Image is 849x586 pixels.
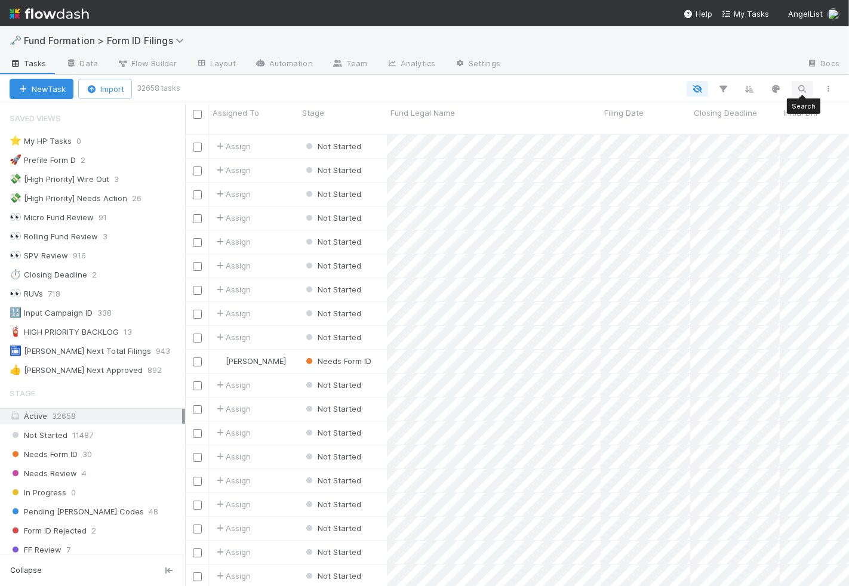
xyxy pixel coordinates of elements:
span: Assign [214,379,251,391]
div: [High Priority] Needs Action [10,191,127,206]
a: Layout [186,55,245,74]
div: Needs Form ID [303,355,371,367]
span: Stage [10,381,35,405]
span: Assign [214,212,251,224]
span: In Progress [10,485,66,500]
input: Toggle Row Selected [193,262,202,271]
input: Toggle Row Selected [193,548,202,557]
span: Needs Form ID [10,447,78,462]
input: Toggle Row Selected [193,143,202,152]
span: Not Started [303,452,361,461]
span: 🗝️ [10,35,21,45]
span: Form ID Rejected [10,523,87,538]
div: Micro Fund Review [10,210,94,225]
span: Assign [214,546,251,558]
div: Not Started [303,379,361,391]
span: My Tasks [722,9,769,18]
span: 943 [156,344,182,359]
input: Toggle Row Selected [193,405,202,414]
div: Assign [214,140,251,152]
span: 3 [103,229,119,244]
a: Automation [245,55,322,74]
span: 892 [147,363,174,378]
div: Not Started [303,212,361,224]
div: Not Started [303,427,361,439]
input: Toggle Row Selected [193,477,202,486]
span: Not Started [303,499,361,509]
div: Assign [214,570,251,582]
span: 💸 [10,174,21,184]
div: Prefile Form D [10,153,76,168]
span: 3 [114,172,131,187]
span: [PERSON_NAME] [226,356,286,366]
span: Assign [214,474,251,486]
div: Not Started [303,260,361,272]
div: Not Started [303,164,361,176]
div: Not Started [303,403,361,415]
span: Assign [214,451,251,462]
span: Not Started [303,141,361,151]
span: 91 [99,210,119,225]
a: Data [56,55,107,74]
div: Rolling Fund Review [10,229,98,244]
span: Not Started [303,237,361,246]
span: Not Started [303,165,361,175]
img: avatar_cbf6e7c1-1692-464b-bc1b-b8582b2cbdce.png [214,356,224,366]
div: [PERSON_NAME] [214,355,286,367]
span: Not Started [303,428,361,437]
span: Assign [214,403,251,415]
span: FF Review [10,542,61,557]
span: Not Started [303,547,361,557]
div: Not Started [303,546,361,558]
span: 338 [97,306,124,320]
span: Assign [214,260,251,272]
span: 👀 [10,288,21,298]
span: 🔢 [10,307,21,317]
span: 26 [132,191,153,206]
div: Not Started [303,570,361,582]
img: logo-inverted-e16ddd16eac7371096b0.svg [10,4,89,24]
span: 2 [91,523,96,538]
span: Not Started [303,571,361,581]
span: Assign [214,164,251,176]
span: Filing Date [604,107,644,119]
span: 916 [73,248,98,263]
div: Not Started [303,140,361,152]
a: Flow Builder [107,55,186,74]
span: 2 [81,153,97,168]
span: 👀 [10,250,21,260]
div: Not Started [303,474,361,486]
div: Assign [214,188,251,200]
span: Assign [214,498,251,510]
span: Closing Deadline [694,107,757,119]
div: Help [684,8,712,20]
div: Not Started [303,498,361,510]
div: Not Started [303,451,361,462]
span: 718 [48,286,72,301]
span: 11487 [72,428,93,443]
span: Collapse [10,565,42,576]
span: 👍 [10,365,21,375]
span: Not Started [303,285,361,294]
span: Not Started [303,404,361,414]
input: Toggle Row Selected [193,238,202,247]
a: Settings [445,55,510,74]
span: Assign [214,331,251,343]
input: Toggle Row Selected [193,334,202,343]
span: Not Started [303,213,361,223]
span: 13 [124,325,144,340]
span: Not Started [303,332,361,342]
div: Not Started [303,188,361,200]
input: Toggle Row Selected [193,381,202,390]
div: Not Started [303,331,361,343]
span: 7 [66,542,70,557]
span: 30 [82,447,92,462]
span: 2 [92,267,109,282]
button: NewTask [10,79,73,99]
div: Assign [214,236,251,248]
